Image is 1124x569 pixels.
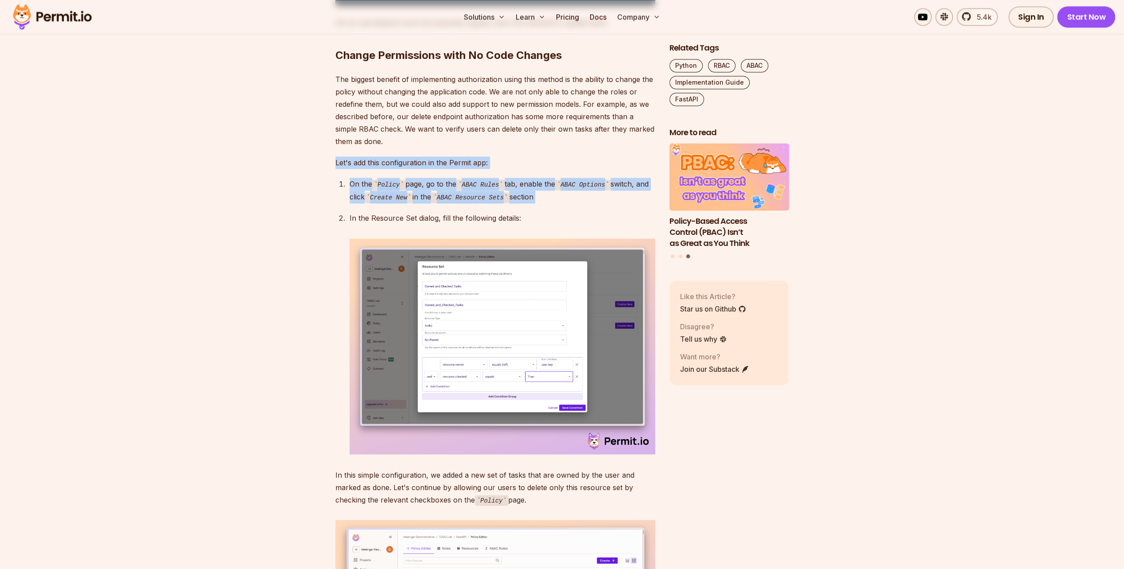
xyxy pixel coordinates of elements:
a: 5.4k [957,8,998,26]
button: Go to slide 3 [686,254,690,258]
p: Disagree? [680,321,727,332]
p: In the Resource Set dialog, fill the following details: [350,212,655,224]
a: Python [669,59,703,72]
div: Posts [669,144,789,260]
span: 5.4k [972,12,992,22]
p: The biggest benefit of implementing authorization using this method is the ability to change the ... [335,73,655,148]
a: Policy-Based Access Control (PBAC) Isn’t as Great as You ThinkPolicy-Based Access Control (PBAC) ... [669,144,789,249]
button: Go to slide 1 [671,254,674,258]
p: On the page, go to the tab, enable the switch, and click in the section [350,178,655,203]
code: Create New [365,192,413,203]
a: Star us on Github [680,304,746,314]
a: Start Now [1057,6,1115,27]
button: Go to slide 2 [679,254,682,258]
a: Sign In [1008,6,1054,27]
a: Implementation Guide [669,76,750,89]
button: Solutions [460,8,509,26]
img: Resource Set Config.png [350,238,655,454]
button: Company [614,8,664,26]
p: Like this Article? [680,291,746,302]
code: ABAC Rules [456,179,505,190]
code: Policy [475,495,508,506]
a: Join our Substack [680,364,749,374]
code: ABAC Options [555,179,611,190]
a: Tell us why [680,334,727,344]
p: In this simple configuration, we added a new set of tasks that are owned by the user and marked a... [335,468,655,506]
h3: Policy-Based Access Control (PBAC) Isn’t as Great as You Think [669,216,789,249]
a: RBAC [708,59,735,72]
p: Let's add this configuration in the Permit app: [335,156,655,169]
a: FastAPI [669,93,704,106]
code: Policy [372,179,405,190]
h2: Change Permissions with No Code Changes [335,13,655,62]
h2: Related Tags [669,43,789,54]
li: 3 of 3 [669,144,789,249]
a: ABAC [741,59,768,72]
img: Policy-Based Access Control (PBAC) Isn’t as Great as You Think [669,144,789,211]
p: Want more? [680,351,749,362]
button: Learn [512,8,549,26]
a: Docs [586,8,610,26]
a: Pricing [552,8,583,26]
img: Permit logo [9,2,96,32]
code: ABAC Resource Sets [431,192,509,203]
h2: More to read [669,127,789,138]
